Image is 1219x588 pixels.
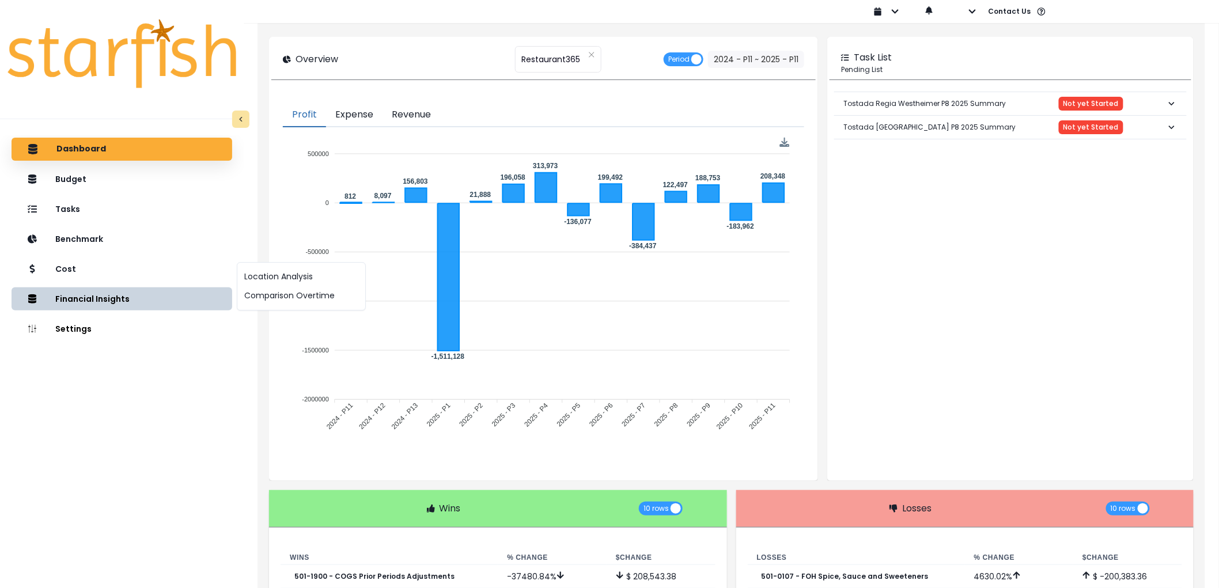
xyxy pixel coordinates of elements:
[458,401,485,428] tspan: 2025 - P2
[55,174,86,184] p: Budget
[498,551,607,565] th: % Change
[302,396,330,403] tspan: -2000000
[1073,564,1182,588] td: $ -200,383.36
[748,401,778,431] tspan: 2025 - P11
[12,257,232,280] button: Cost
[1073,551,1182,565] th: $ Change
[55,204,80,214] p: Tasks
[854,51,892,65] p: Task List
[643,502,669,515] span: 10 rows
[12,287,232,310] button: Financial Insights
[834,92,1187,115] button: Tostada Regia Westheimer P8 2025 SummaryNot yet Started
[620,401,648,428] tspan: 2025 - P7
[325,199,329,206] tspan: 0
[843,89,1006,118] p: Tostada Regia Westheimer P8 2025 Summary
[490,401,517,428] tspan: 2025 - P3
[302,347,330,354] tspan: -1500000
[653,401,680,428] tspan: 2025 - P8
[715,401,745,431] tspan: 2025 - P10
[308,150,329,157] tspan: 500000
[588,51,595,58] svg: close
[555,401,582,428] tspan: 2025 - P5
[607,551,715,565] th: $ Change
[425,401,452,428] tspan: 2025 - P1
[12,168,232,191] button: Budget
[780,138,790,147] div: Menu
[1063,100,1119,108] span: Not yet Started
[1063,123,1119,131] span: Not yet Started
[708,51,804,68] button: 2024 - P11 ~ 2025 - P11
[841,65,1180,75] p: Pending List
[294,572,455,581] p: 501-1900 - COGS Prior Periods Adjustments
[12,198,232,221] button: Tasks
[55,234,103,244] p: Benchmark
[12,317,232,340] button: Settings
[762,572,929,581] p: 501-0107 - FOH Spice, Sauce and Sweeteners
[834,116,1187,139] button: Tostada [GEOGRAPHIC_DATA] P8 2025 SummaryNot yet Started
[607,564,715,588] td: $ 208,543.38
[521,47,580,71] span: Restaurant365
[440,502,461,515] p: Wins
[56,144,106,154] p: Dashboard
[965,564,1074,588] td: 4630.02 %
[390,401,420,431] tspan: 2024 - P13
[498,564,607,588] td: -37480.84 %
[748,551,965,565] th: Losses
[383,103,440,127] button: Revenue
[296,52,338,66] p: Overview
[237,268,365,287] button: Location Analysis
[12,227,232,251] button: Benchmark
[780,138,790,147] img: Download Profit
[588,49,595,60] button: Clear
[325,401,355,431] tspan: 2024 - P11
[523,401,550,428] tspan: 2025 - P4
[843,113,1016,142] p: Tostada [GEOGRAPHIC_DATA] P8 2025 Summary
[588,401,615,428] tspan: 2025 - P6
[306,248,329,255] tspan: -500000
[902,502,932,515] p: Losses
[281,551,498,565] th: Wins
[12,138,232,161] button: Dashboard
[55,264,76,274] p: Cost
[965,551,1074,565] th: % Change
[686,401,713,428] tspan: 2025 - P9
[358,401,388,431] tspan: 2024 - P12
[326,103,383,127] button: Expense
[283,103,326,127] button: Profit
[668,52,690,66] span: Period
[237,287,365,306] button: Comparison Overtime
[1111,502,1136,515] span: 10 rows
